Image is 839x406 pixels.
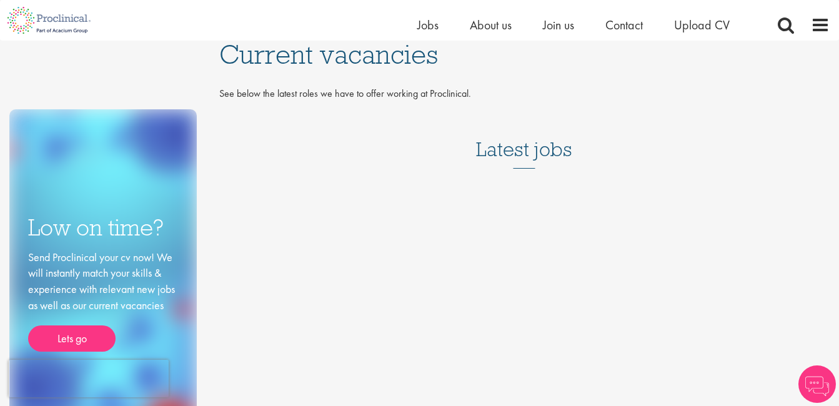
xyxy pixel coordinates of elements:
iframe: reCAPTCHA [9,360,169,397]
a: About us [470,17,512,33]
h3: Latest jobs [476,107,572,169]
a: Lets go [28,325,116,352]
a: Join us [543,17,574,33]
a: Upload CV [674,17,730,33]
a: Jobs [417,17,439,33]
div: Send Proclinical your cv now! We will instantly match your skills & experience with relevant new ... [28,249,178,352]
img: Chatbot [798,365,836,403]
span: Current vacancies [219,37,438,71]
h3: Low on time? [28,215,178,240]
a: Contact [605,17,643,33]
p: See below the latest roles we have to offer working at Proclinical. [219,87,830,101]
